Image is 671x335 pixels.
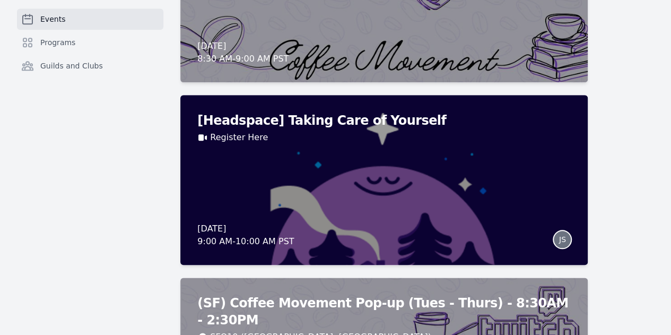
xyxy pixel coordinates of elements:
[40,14,65,24] span: Events
[197,222,294,248] div: [DATE] 9:00 AM - 10:00 AM PST
[40,61,103,71] span: Guilds and Clubs
[17,32,163,53] a: Programs
[17,8,163,30] a: Events
[180,95,588,265] a: [Headspace] Taking Care of YourselfRegister Here[DATE]9:00 AM-10:00 AM PSTJS
[17,55,163,76] a: Guilds and Clubs
[210,131,268,144] a: Register Here
[559,236,566,243] span: JS
[197,112,571,129] h2: [Headspace] Taking Care of Yourself
[40,37,75,48] span: Programs
[197,40,289,65] div: [DATE] 8:30 AM - 9:00 AM PST
[17,8,163,93] nav: Sidebar
[197,295,571,329] h2: (SF) Coffee Movement Pop-up (Tues - Thurs) - 8:30AM - 2:30PM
